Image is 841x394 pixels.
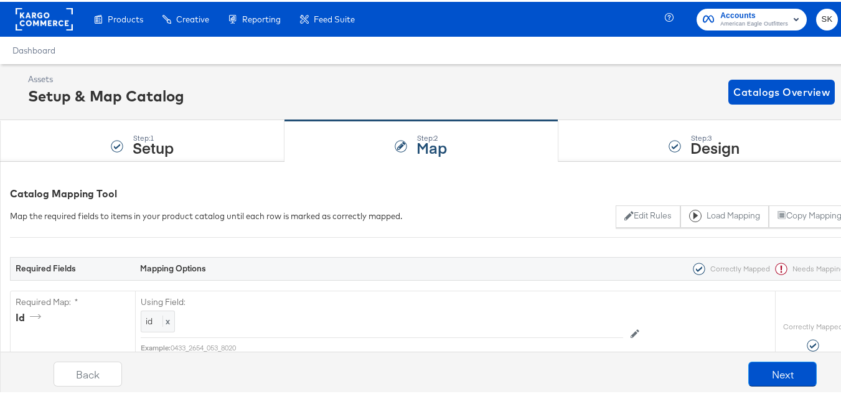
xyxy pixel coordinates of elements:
a: Dashboard [12,44,55,54]
span: id [146,314,153,325]
button: Edit Rules [616,204,680,226]
strong: Setup [133,135,174,156]
button: Catalogs Overview [728,78,835,103]
strong: Map [416,135,447,156]
span: Reporting [242,12,281,22]
button: AccountsAmerican Eagle Outfitters [697,7,807,29]
div: Setup & Map Catalog [28,83,184,105]
span: American Eagle Outfitters [720,17,788,27]
span: Creative [176,12,209,22]
span: x [162,314,170,325]
div: Map the required fields to items in your product catalog until each row is marked as correctly ma... [10,209,402,220]
span: Feed Suite [314,12,355,22]
span: Products [108,12,143,22]
div: Step: 3 [690,132,740,141]
label: Required Map: * [16,294,130,306]
div: Step: 2 [416,132,447,141]
span: Catalogs Overview [733,82,830,99]
button: Back [54,360,122,385]
strong: Mapping Options [140,261,206,272]
span: SK [821,11,833,25]
label: Using Field: [141,294,623,306]
span: Accounts [720,7,788,21]
button: Load Mapping [680,204,769,226]
button: SK [816,7,838,29]
div: Correctly Mapped [688,261,770,273]
div: id [16,309,45,323]
strong: Design [690,135,740,156]
strong: Required Fields [16,261,76,272]
div: Step: 1 [133,132,174,141]
div: Assets [28,72,184,83]
button: Next [748,360,817,385]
